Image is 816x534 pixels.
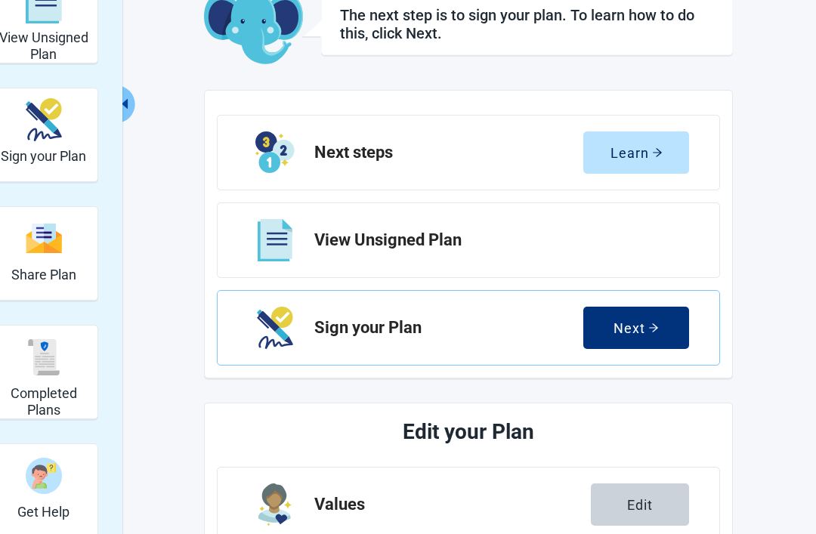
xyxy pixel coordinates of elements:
span: caret-left [118,97,132,111]
h2: Next steps [314,144,583,162]
img: Step Icon [255,131,294,174]
span: arrow-right [648,323,659,333]
h2: View Unsigned Plan [314,231,677,249]
div: Edit [627,497,653,512]
h1: Edit your Plan [274,415,663,449]
img: Sign your Plan [26,98,62,141]
h2: Share Plan [11,267,76,283]
button: Nextarrow-right [583,307,689,349]
img: Step Icon [258,483,292,526]
img: Step Icon [257,307,292,349]
h2: Get Help [17,504,70,520]
button: Learnarrow-right [583,131,689,174]
h2: Values [314,495,591,514]
button: Edit [591,483,689,526]
h2: Sign your Plan [1,148,86,165]
img: Share Plan [26,222,62,255]
img: Step Icon [258,219,292,261]
span: arrow-right [652,147,663,158]
div: The next step is to sign your plan. To learn how to do this, click Next. [340,6,714,42]
img: Completed Plans [26,339,62,375]
div: Next [614,320,659,335]
div: Learn [610,145,663,160]
img: Get Help [26,458,62,494]
h2: Sign your Plan [314,319,583,337]
button: Collapse menu [116,85,135,123]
